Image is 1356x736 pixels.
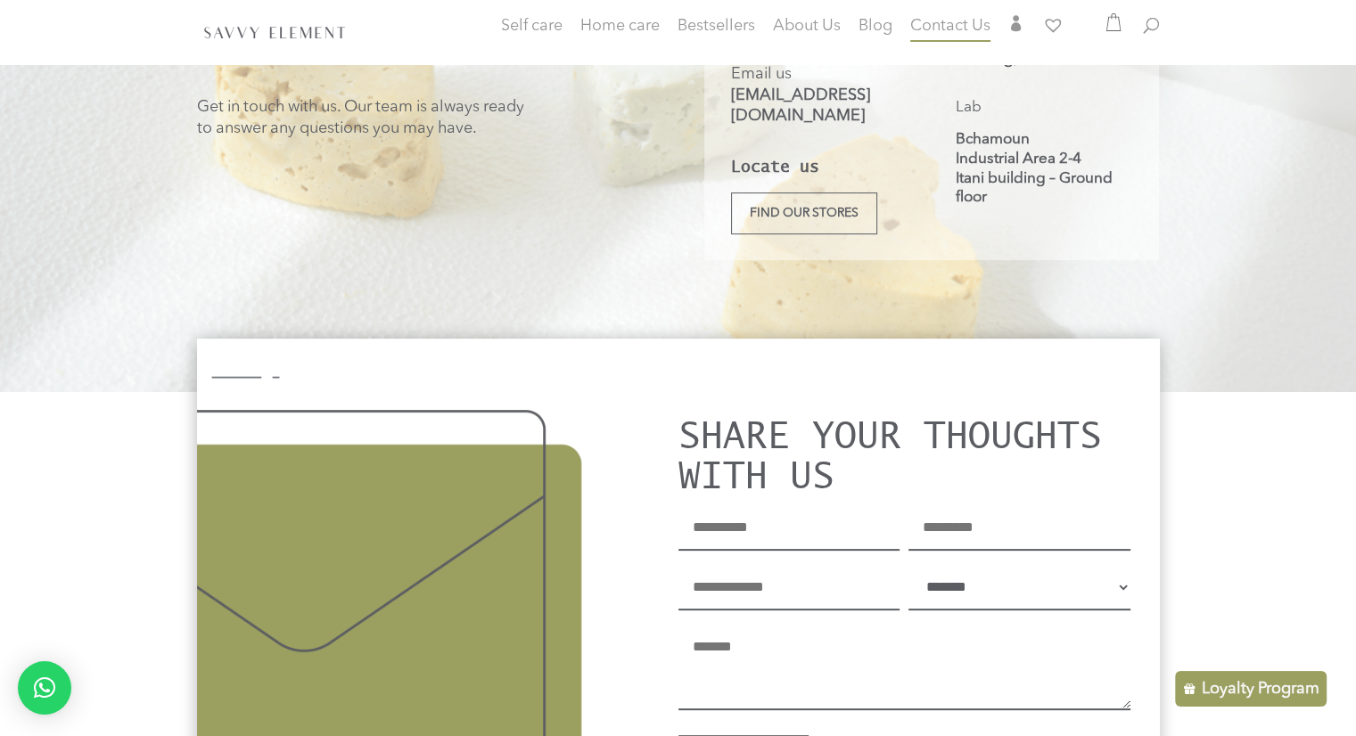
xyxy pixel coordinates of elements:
[197,97,652,139] p: Get in touch with us. Our team is always ready to answer any questions you may have.
[501,20,563,55] a: Self care
[678,414,1160,503] h2: Share your thoughts with us
[731,64,908,127] p: Email us
[201,22,349,41] img: SavvyElement
[773,20,841,37] a: About Us
[910,20,990,37] a: Contact Us
[580,20,660,55] a: Home care
[1008,15,1024,31] span: 
[1008,15,1024,37] a: 
[580,18,660,34] span: Home care
[1202,678,1319,699] p: Loyalty Program
[956,98,1133,118] p: Lab
[910,18,990,34] span: Contact Us
[859,20,892,37] a: Blog
[731,157,819,176] strong: Locate us
[859,18,892,34] span: Blog
[678,20,755,37] a: Bestsellers
[956,130,1133,207] p: Bchamoun Industrial Area 2-4 Itani building – Ground floor
[678,18,755,34] span: Bestsellers
[773,18,841,34] span: About Us
[501,18,563,34] span: Self care
[731,87,870,124] a: [EMAIL_ADDRESS][DOMAIN_NAME]
[731,192,877,234] a: Find our stores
